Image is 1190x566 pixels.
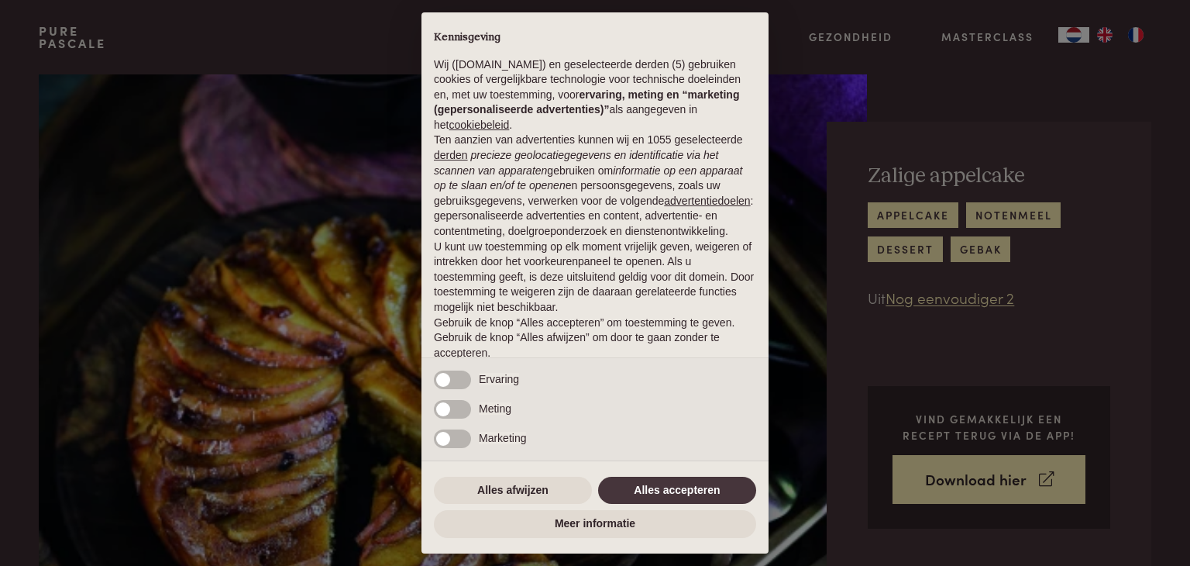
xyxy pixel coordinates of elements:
button: Alles accepteren [598,477,756,505]
button: Meer informatie [434,510,756,538]
em: informatie op een apparaat op te slaan en/of te openen [434,164,743,192]
span: Meting [479,402,511,415]
strong: ervaring, meting en “marketing (gepersonaliseerde advertenties)” [434,88,739,116]
span: Ervaring [479,373,519,385]
h2: Kennisgeving [434,31,756,45]
button: derden [434,148,468,164]
a: cookiebeleid [449,119,509,131]
span: Marketing [479,432,526,444]
p: Gebruik de knop “Alles accepteren” om toestemming te geven. Gebruik de knop “Alles afwijzen” om d... [434,316,756,361]
p: U kunt uw toestemming op elk moment vrijelijk geven, weigeren of intrekken door het voorkeurenpan... [434,240,756,316]
button: Alles afwijzen [434,477,592,505]
p: Wij ([DOMAIN_NAME]) en geselecteerde derden (5) gebruiken cookies of vergelijkbare technologie vo... [434,57,756,133]
button: advertentiedoelen [664,194,750,209]
p: Ten aanzien van advertenties kunnen wij en 1055 geselecteerde gebruiken om en persoonsgegevens, z... [434,133,756,239]
em: precieze geolocatiegegevens en identificatie via het scannen van apparaten [434,149,718,177]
